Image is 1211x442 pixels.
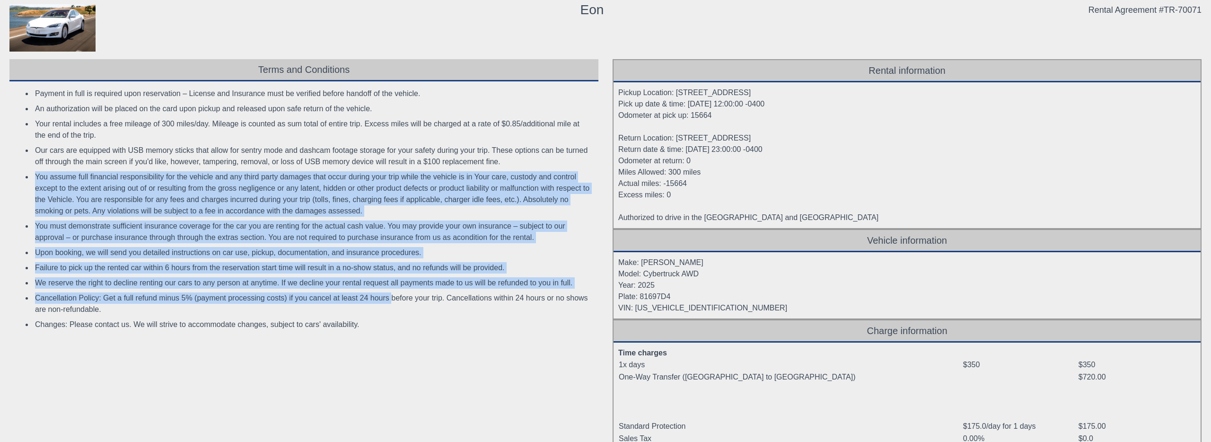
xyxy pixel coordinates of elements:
[1078,371,1194,383] td: $720.00
[9,59,598,81] div: Terms and Conditions
[580,4,604,16] div: Eon
[618,420,963,433] td: Standard Protection
[33,219,592,245] li: You must demonstrate sufficient insurance coverage for the car you are renting for the actual cas...
[33,260,592,275] li: Failure to pick up the rented car within 6 hours from the reservation start time will result in a...
[614,252,1201,318] div: Make: [PERSON_NAME] Model: Cybertruck AWD Year: 2025 Plate: 81697D4 VIN: [US_VEHICLE_IDENTIFICATI...
[33,245,592,260] li: Upon booking, we will send you detailed instructions on car use, pickup, documentation, and insur...
[33,116,592,143] li: Your rental includes a free mileage of 300 miles/day. Mileage is counted as sum total of entire t...
[963,420,1078,433] td: $175.0/day for 1 days
[1078,359,1194,371] td: $350
[1088,4,1202,16] div: Rental Agreement #TR-70071
[614,230,1201,252] div: Vehicle information
[33,86,592,101] li: Payment in full is required upon reservation – License and Insurance must be verified before hand...
[614,320,1201,343] div: Charge information
[618,371,963,383] td: One-Way Transfer ([GEOGRAPHIC_DATA] to [GEOGRAPHIC_DATA])
[9,4,96,52] img: contract_model.jpg
[33,101,592,116] li: An authorization will be placed on the card upon pickup and released upon safe return of the vehi...
[618,359,963,371] td: 1x days
[33,317,592,332] li: Changes: Please contact us. We will strive to accommodate changes, subject to cars' availability.
[963,359,1078,371] td: $350
[1078,420,1194,433] td: $175.00
[33,275,592,291] li: We reserve the right to decline renting our cars to any person at anytime. If we decline your ren...
[614,82,1201,228] div: Pickup Location: [STREET_ADDRESS] Pick up date & time: [DATE] 12:00:00 -0400 Odometer at pick up:...
[33,291,592,317] li: Cancellation Policy: Get a full refund minus 5% (payment processing costs) if you cancel at least...
[614,60,1201,82] div: Rental information
[33,143,592,169] li: Our cars are equipped with USB memory sticks that allow for sentry mode and dashcam footage stora...
[618,347,1194,359] div: Time charges
[33,169,592,219] li: You assume full financial responsibility for the vehicle and any third party damages that occur d...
